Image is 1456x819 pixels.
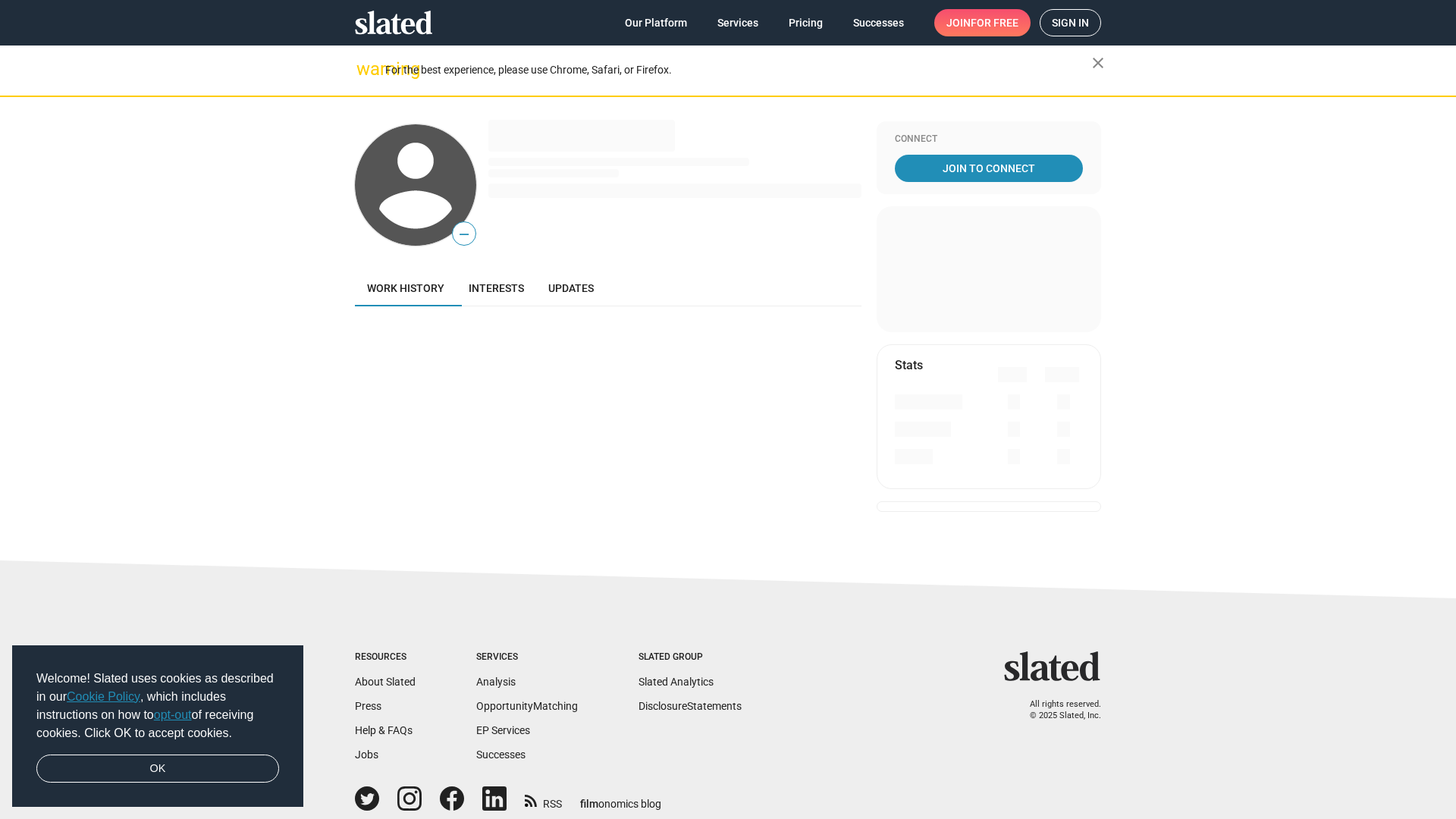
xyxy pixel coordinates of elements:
[613,9,699,36] a: Our Platform
[895,133,1083,146] div: Connect
[789,9,823,36] span: Pricing
[469,282,524,294] span: Interests
[777,9,835,36] a: Pricing
[853,9,904,36] span: Successes
[946,9,1018,36] span: Join
[355,651,416,664] div: Resources
[355,748,378,761] a: Jobs
[705,9,770,36] a: Services
[154,708,192,721] a: opt-out
[525,788,562,811] a: RSS
[476,724,530,736] a: EP Services
[453,224,475,244] span: —
[536,270,606,306] a: Updates
[971,9,1018,36] span: for free
[476,700,578,712] a: OpportunityMatching
[895,155,1083,182] a: Join To Connect
[1040,9,1101,36] a: Sign in
[355,724,413,736] a: Help & FAQs
[1052,10,1089,36] span: Sign in
[476,676,516,688] a: Analysis
[12,645,303,808] div: cookieconsent
[36,755,279,783] a: dismiss cookie message
[639,700,742,712] a: DisclosureStatements
[580,785,661,811] a: filmonomics blog
[717,9,758,36] span: Services
[580,798,598,810] span: film
[548,282,594,294] span: Updates
[476,651,578,664] div: Services
[841,9,916,36] a: Successes
[898,155,1080,182] span: Join To Connect
[639,651,742,664] div: Slated Group
[639,676,714,688] a: Slated Analytics
[476,748,526,761] a: Successes
[934,9,1031,36] a: Joinfor free
[895,357,923,373] mat-card-title: Stats
[355,270,457,306] a: Work history
[67,690,140,703] a: Cookie Policy
[36,670,279,742] span: Welcome! Slated uses cookies as described in our , which includes instructions on how to of recei...
[1089,54,1107,72] mat-icon: close
[367,282,444,294] span: Work history
[356,60,375,78] mat-icon: warning
[355,700,381,712] a: Press
[457,270,536,306] a: Interests
[355,676,416,688] a: About Slated
[1014,699,1101,721] p: All rights reserved. © 2025 Slated, Inc.
[385,60,1092,80] div: For the best experience, please use Chrome, Safari, or Firefox.
[625,9,687,36] span: Our Platform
